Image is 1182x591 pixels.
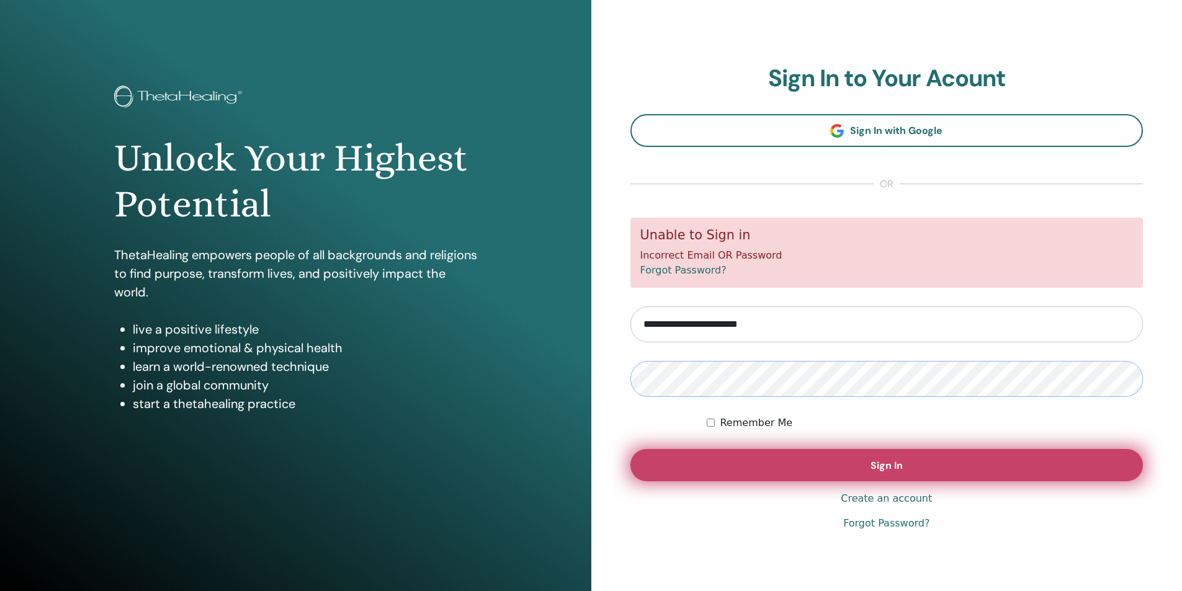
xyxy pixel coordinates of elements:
[133,339,477,357] li: improve emotional & physical health
[630,218,1144,288] div: Incorrect Email OR Password
[133,376,477,394] li: join a global community
[707,415,1143,430] div: Keep me authenticated indefinitely or until I manually logout
[720,415,792,430] label: Remember Me
[640,228,1134,243] h5: Unable to Sign in
[133,320,477,339] li: live a positive lifestyle
[630,64,1144,93] h2: Sign In to Your Acount
[630,449,1144,481] button: Sign In
[630,114,1144,147] a: Sign In with Google
[114,135,477,228] h1: Unlock Your Highest Potential
[871,459,903,472] span: Sign In
[114,246,477,301] p: ThetaHealing empowers people of all backgrounds and religions to find purpose, transform lives, a...
[850,124,942,137] span: Sign In with Google
[133,357,477,376] li: learn a world-renowned technique
[640,264,727,276] a: Forgot Password?
[874,177,900,192] span: or
[843,516,929,531] a: Forgot Password?
[841,491,932,506] a: Create an account
[133,394,477,413] li: start a thetahealing practice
